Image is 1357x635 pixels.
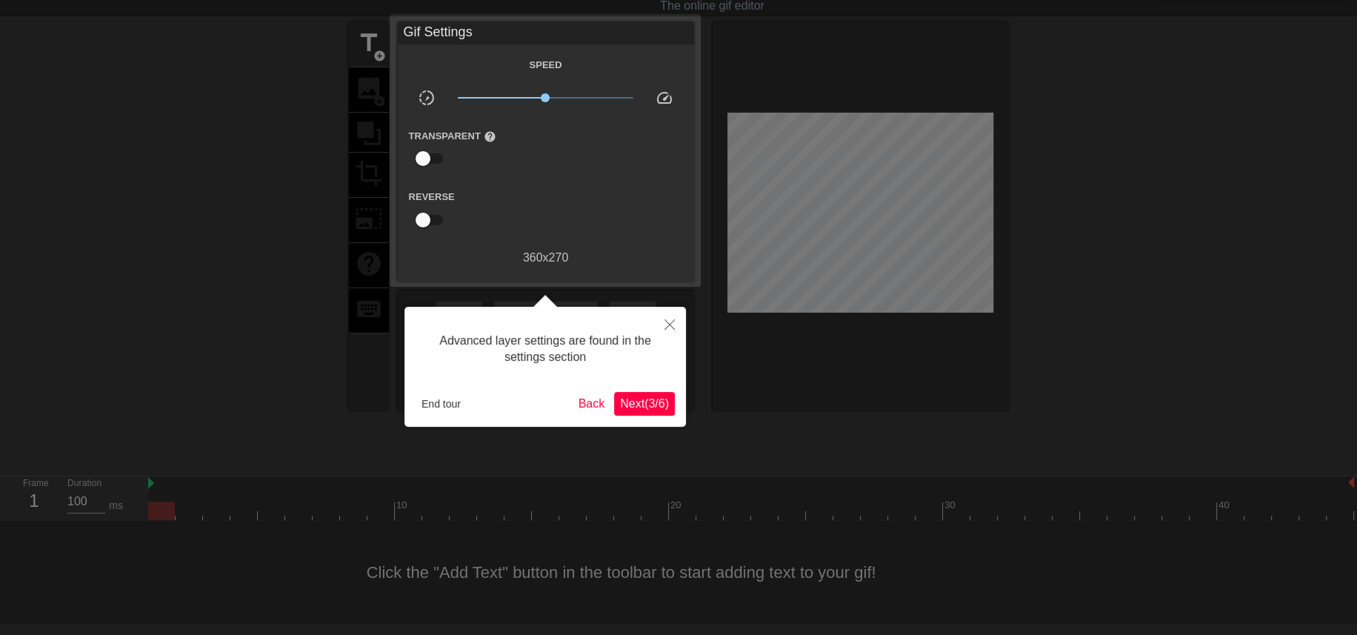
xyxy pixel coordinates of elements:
[416,318,675,381] div: Advanced layer settings are found in the settings section
[614,392,675,416] button: Next
[416,393,467,415] button: End tour
[573,392,611,416] button: Back
[620,397,669,410] span: Next ( 3 / 6 )
[653,307,686,341] button: Close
